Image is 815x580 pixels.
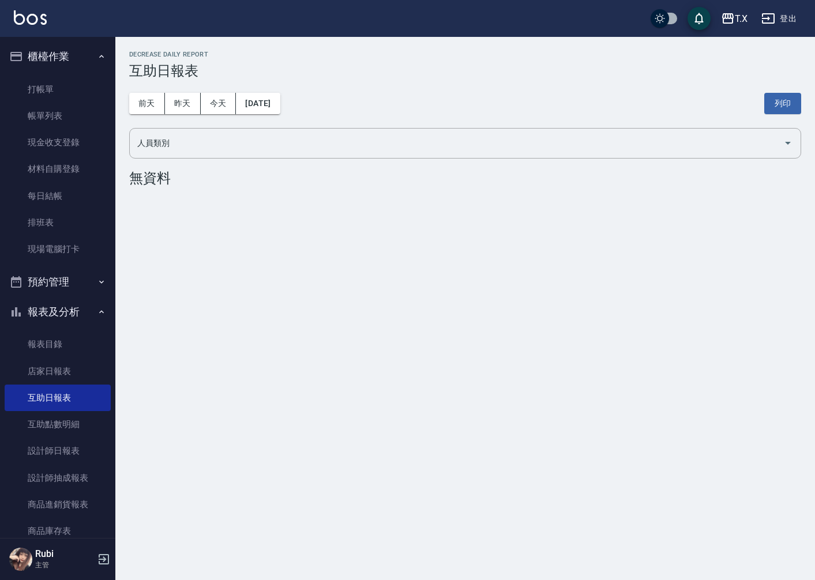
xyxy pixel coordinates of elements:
a: 打帳單 [5,76,111,103]
button: 昨天 [165,93,201,114]
a: 商品進銷貨報表 [5,491,111,518]
button: 報表及分析 [5,297,111,327]
h2: Decrease Daily Report [129,51,801,58]
a: 現場電腦打卡 [5,236,111,262]
button: 登出 [757,8,801,29]
a: 現金收支登錄 [5,129,111,156]
div: T.X [735,12,748,26]
a: 互助點數明細 [5,411,111,438]
button: 預約管理 [5,267,111,297]
a: 排班表 [5,209,111,236]
a: 設計師抽成報表 [5,465,111,491]
button: T.X [716,7,752,31]
h3: 互助日報表 [129,63,801,79]
a: 報表目錄 [5,331,111,357]
img: Person [9,548,32,571]
button: 櫃檯作業 [5,42,111,71]
h5: Rubi [35,548,94,560]
a: 材料自購登錄 [5,156,111,182]
a: 帳單列表 [5,103,111,129]
a: 互助日報表 [5,385,111,411]
button: 列印 [764,93,801,114]
a: 每日結帳 [5,183,111,209]
p: 主管 [35,560,94,570]
img: Logo [14,10,47,25]
button: 前天 [129,93,165,114]
div: 無資料 [129,170,801,186]
a: 設計師日報表 [5,438,111,464]
a: 店家日報表 [5,358,111,385]
button: 今天 [201,93,236,114]
button: save [688,7,711,30]
a: 商品庫存表 [5,518,111,544]
input: 人員名稱 [134,133,779,153]
button: [DATE] [236,93,280,114]
button: Open [779,134,797,152]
